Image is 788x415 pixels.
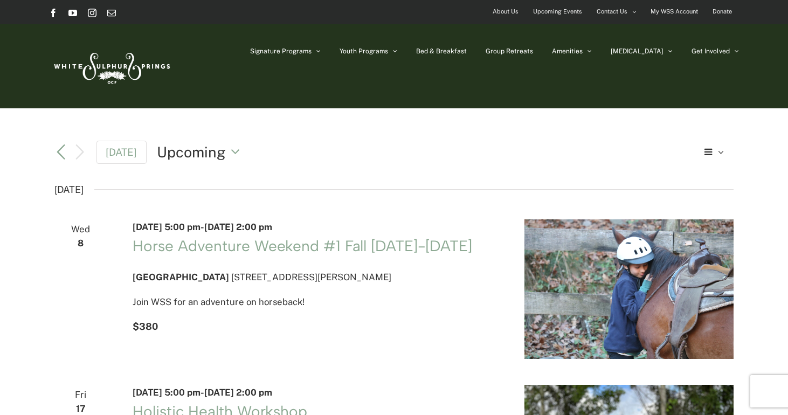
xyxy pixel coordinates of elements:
span: Get Involved [692,48,730,54]
a: Previous Events [54,146,67,158]
span: [GEOGRAPHIC_DATA] [133,272,229,282]
span: Amenities [552,48,583,54]
a: Get Involved [692,24,739,78]
span: Contact Us [597,4,627,19]
span: $380 [133,321,158,332]
button: Next Events [73,143,86,161]
span: Fri [54,387,107,403]
time: - [133,387,272,398]
a: Amenities [552,24,592,78]
span: [DATE] 5:00 pm [133,222,201,232]
span: My WSS Account [651,4,698,19]
a: Bed & Breakfast [416,24,467,78]
p: Join WSS for an adventure on horseback! [133,294,499,310]
a: [MEDICAL_DATA] [611,24,673,78]
a: Horse Adventure Weekend #1 Fall [DATE]-[DATE] [133,237,472,255]
span: Upcoming Events [533,4,582,19]
a: Youth Programs [340,24,397,78]
span: Wed [54,222,107,237]
span: [DATE] 5:00 pm [133,387,201,398]
span: Youth Programs [340,48,388,54]
span: [STREET_ADDRESS][PERSON_NAME] [231,272,391,282]
time: - [133,222,272,232]
span: [DATE] 2:00 pm [204,387,272,398]
a: Signature Programs [250,24,321,78]
span: Signature Programs [250,48,312,54]
span: 8 [54,236,107,251]
time: [DATE] [54,181,84,198]
span: [DATE] 2:00 pm [204,222,272,232]
span: Upcoming [157,142,226,162]
span: Group Retreats [486,48,533,54]
a: [DATE] [96,141,147,164]
nav: Main Menu [250,24,739,78]
img: White Sulphur Springs Logo [49,41,173,92]
img: IMG_1414 [524,219,734,359]
span: Donate [713,4,732,19]
span: Bed & Breakfast [416,48,467,54]
span: [MEDICAL_DATA] [611,48,663,54]
span: About Us [493,4,519,19]
button: Upcoming [157,142,246,162]
a: Group Retreats [486,24,533,78]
